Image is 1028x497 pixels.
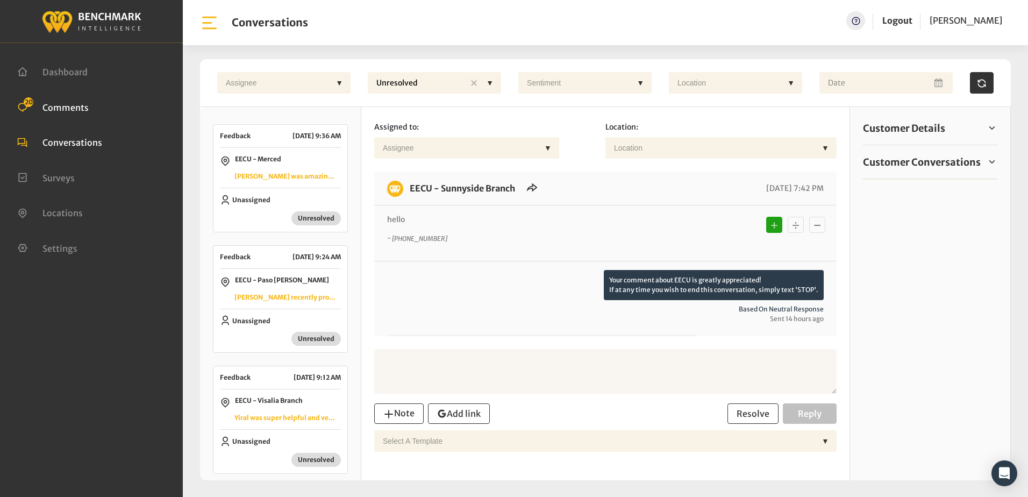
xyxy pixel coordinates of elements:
span: Surveys [42,172,75,183]
button: Open Calendar [932,72,946,94]
p: [PERSON_NAME] recently processed an auto loan for us. She exceeded our expectations in all regard... [234,293,337,302]
a: Dashboard [17,66,88,76]
span: Customer Details [863,121,945,136]
a: Conversations [17,136,102,147]
p: [DATE] 9:12 AM [294,373,341,382]
label: Location: [605,122,638,137]
p: Yiral was super helpful and very knowledgeable. I appreciate her help on updating my member infor... [234,413,337,423]
span: Dashboard [42,67,88,77]
span: Unassigned [232,437,270,445]
a: [PERSON_NAME] [930,11,1002,30]
span: Based on neutral response [387,304,824,314]
img: bar [200,13,219,32]
div: Basic example [763,214,828,236]
div: ▼ [331,72,347,94]
a: EECU - Sunnyside Branch [410,183,515,194]
a: Comments 20 [17,101,89,112]
p: hello [387,214,715,225]
div: Assignee [220,72,331,94]
div: ▼ [817,430,833,452]
div: Location [609,137,817,159]
div: ▼ [632,72,648,94]
input: Date range input field [819,72,953,94]
p: EECU - Visalia Branch [235,396,303,409]
div: Select a Template [377,430,817,452]
div: ✕ [466,72,482,95]
p: EECU - Merced [235,154,281,167]
div: ▼ [817,137,833,159]
span: Unresolved [291,453,341,467]
div: Open Intercom Messenger [991,460,1017,486]
span: 20 [24,97,33,107]
a: Surveys [17,172,75,182]
span: Locations [42,208,83,218]
p: [DATE] 9:24 AM [292,252,341,262]
span: Comments [42,102,89,112]
span: Feedback [220,252,251,262]
span: Customer Conversations [863,155,981,169]
h6: EECU - Sunnyside Branch [403,180,522,196]
span: Feedback [220,373,251,382]
div: Assignee [377,137,540,159]
p: I had [PERSON_NAME] as my teller. She did her job fast, and made my visit easy. She had to ask qu... [387,335,697,365]
button: Add link [428,403,490,424]
p: [PERSON_NAME] was amazing. She was very knowledgeable and efficient. [234,172,337,181]
a: Settings [17,242,77,253]
div: Location [672,72,783,94]
a: Logout [882,11,912,30]
button: Note [374,403,424,424]
span: Unassigned [232,317,270,325]
span: Conversations [42,137,102,148]
a: Logout [882,15,912,26]
span: [DATE] 7:42 PM [763,183,824,193]
div: ▼ [540,137,556,159]
span: Resolve [737,408,769,419]
h1: Conversations [232,16,308,29]
img: benchmark [387,181,403,197]
span: Unassigned [232,196,270,204]
div: Unresolved [371,72,466,95]
i: ~ [PHONE_NUMBER] [387,235,447,243]
p: [DATE] 9:36 AM [292,131,341,141]
a: Locations [17,207,83,217]
span: Settings [42,243,77,253]
img: benchmark [41,8,141,34]
button: Resolve [727,403,779,424]
p: Your comment about EECU is greatly appreciated! If at any time you wish to end this conversation,... [604,270,824,300]
div: Sentiment [522,72,632,94]
a: Customer Conversations [863,154,997,170]
a: Customer Details [863,120,997,136]
p: EECU - Paso [PERSON_NAME] [235,275,329,288]
span: Unresolved [291,211,341,225]
span: Sent 14 hours ago [387,314,824,324]
span: Unresolved [291,332,341,346]
span: Feedback [220,131,251,141]
div: ▼ [482,72,498,94]
div: ▼ [783,72,799,94]
label: Assigned to: [374,122,419,137]
span: [PERSON_NAME] [930,15,1002,26]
